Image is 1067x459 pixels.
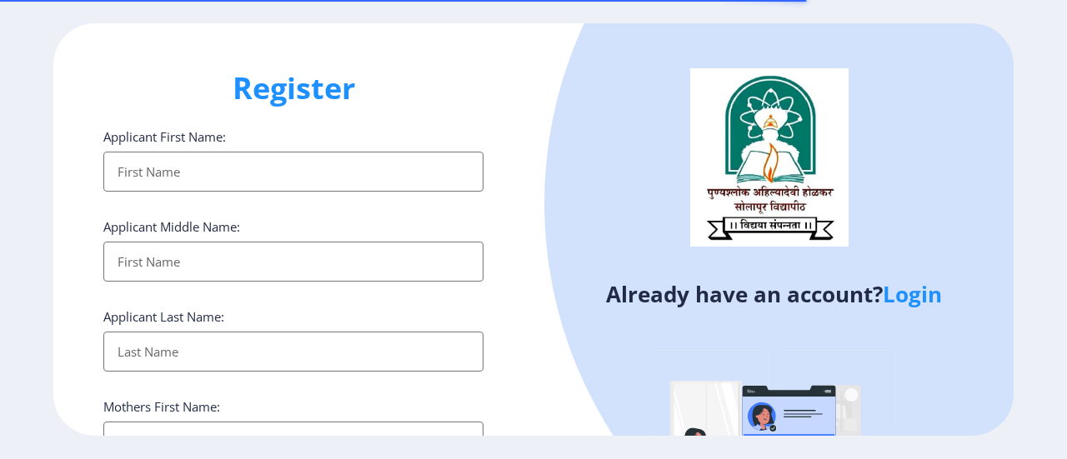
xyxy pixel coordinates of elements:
[546,281,1001,307] h4: Already have an account?
[103,308,224,325] label: Applicant Last Name:
[103,152,483,192] input: First Name
[103,398,220,415] label: Mothers First Name:
[883,279,942,309] a: Login
[103,218,240,235] label: Applicant Middle Name:
[103,242,483,282] input: First Name
[103,68,483,108] h1: Register
[690,68,849,247] img: logo
[103,332,483,372] input: Last Name
[103,128,226,145] label: Applicant First Name:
